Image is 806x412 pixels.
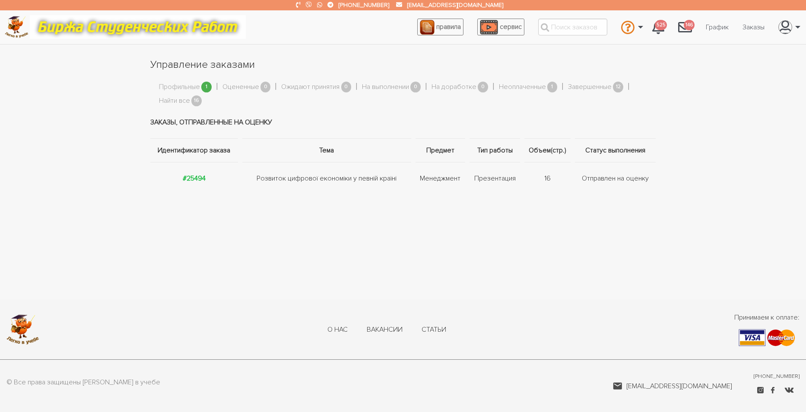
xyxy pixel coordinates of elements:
[5,16,29,38] img: logo-c4363faeb99b52c628a42810ed6dfb4293a56d4e4775eb116515dfe7f33672af.png
[150,57,656,72] h1: Управление заказами
[159,82,200,93] a: Профильные
[499,82,546,93] a: Неоплаченные
[422,325,446,335] a: Статьи
[6,314,39,345] img: logo-c4363faeb99b52c628a42810ed6dfb4293a56d4e4775eb116515dfe7f33672af.png
[240,139,413,162] th: Тема
[413,139,467,162] th: Предмет
[626,381,732,391] span: [EMAIL_ADDRESS][DOMAIN_NAME]
[417,19,463,35] a: правила
[410,82,421,92] span: 0
[150,139,240,162] th: Идентификатор заказа
[568,82,612,93] a: Завершенные
[327,325,348,335] a: О нас
[699,19,736,35] a: График
[645,16,671,39] a: 525
[183,174,206,183] a: #25494
[547,82,558,92] span: 1
[436,22,461,31] span: правила
[736,19,771,35] a: Заказы
[191,95,202,106] span: 16
[339,1,389,9] a: [PHONE_NUMBER]
[538,19,607,35] input: Поиск заказов
[477,19,524,35] a: сервис
[671,16,699,39] a: 146
[367,325,403,335] a: Вакансии
[734,312,800,323] span: Принимаем к оплате:
[522,162,573,195] td: 16
[500,22,522,31] span: сервис
[341,82,352,92] span: 0
[655,20,667,31] span: 525
[281,82,340,93] a: Ожидают принятия
[420,20,435,35] img: agreement_icon-feca34a61ba7f3d1581b08bc946b2ec1ccb426f67415f344566775c155b7f62c.png
[613,381,732,391] a: [EMAIL_ADDRESS][DOMAIN_NAME]
[478,82,488,92] span: 0
[522,139,573,162] th: Объем(стр.)
[573,139,656,162] th: Статус выполнения
[754,373,800,380] a: [PHONE_NUMBER]
[573,162,656,195] td: Отправлен на оценку
[240,162,413,195] td: Розвиток цифрової економіки у певній країні
[150,106,656,139] td: Заказы, отправленные на оценку
[362,82,409,93] a: На выполнении
[684,20,695,31] span: 146
[467,139,522,162] th: Тип работы
[739,329,795,346] img: payment-9f1e57a40afa9551f317c30803f4599b5451cfe178a159d0fc6f00a10d51d3ba.png
[30,15,246,39] img: motto-12e01f5a76059d5f6a28199ef077b1f78e012cfde436ab5cf1d4517935686d32.gif
[480,20,498,35] img: play_icon-49f7f135c9dc9a03216cfdbccbe1e3994649169d890fb554cedf0eac35a01ba8.png
[413,162,467,195] td: Менеджмент
[159,95,190,107] a: Найти все
[201,82,212,92] span: 1
[467,162,522,195] td: Презентация
[260,82,271,92] span: 0
[432,82,476,93] a: На доработке
[222,82,259,93] a: Оцененные
[613,82,623,92] span: 12
[6,377,160,388] p: © Все права защищены [PERSON_NAME] в учебе
[407,1,503,9] a: [EMAIL_ADDRESS][DOMAIN_NAME]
